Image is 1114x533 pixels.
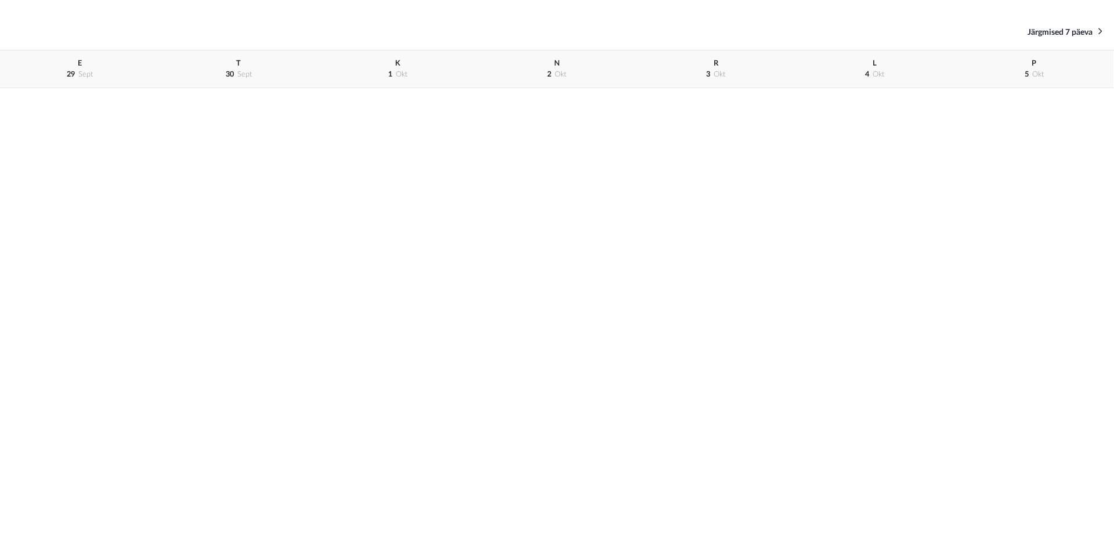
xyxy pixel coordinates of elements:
span: 1 [388,71,392,78]
span: 30 [226,71,234,78]
span: okt [396,71,407,78]
span: 5 [1025,71,1029,78]
span: 3 [706,71,710,78]
span: P [1032,60,1036,67]
span: sept [78,71,93,78]
span: L [873,60,877,67]
span: 29 [67,71,75,78]
span: okt [873,71,884,78]
span: okt [1032,71,1044,78]
span: 2 [547,71,551,78]
span: 4 [865,71,869,78]
a: Järgmised 7 päeva [1028,26,1102,38]
span: okt [555,71,566,78]
span: E [78,60,82,67]
span: okt [714,71,725,78]
span: Järgmised 7 päeva [1028,28,1093,37]
span: T [236,60,241,67]
span: N [554,60,560,67]
span: R [714,60,718,67]
span: sept [237,71,252,78]
span: K [395,60,400,67]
